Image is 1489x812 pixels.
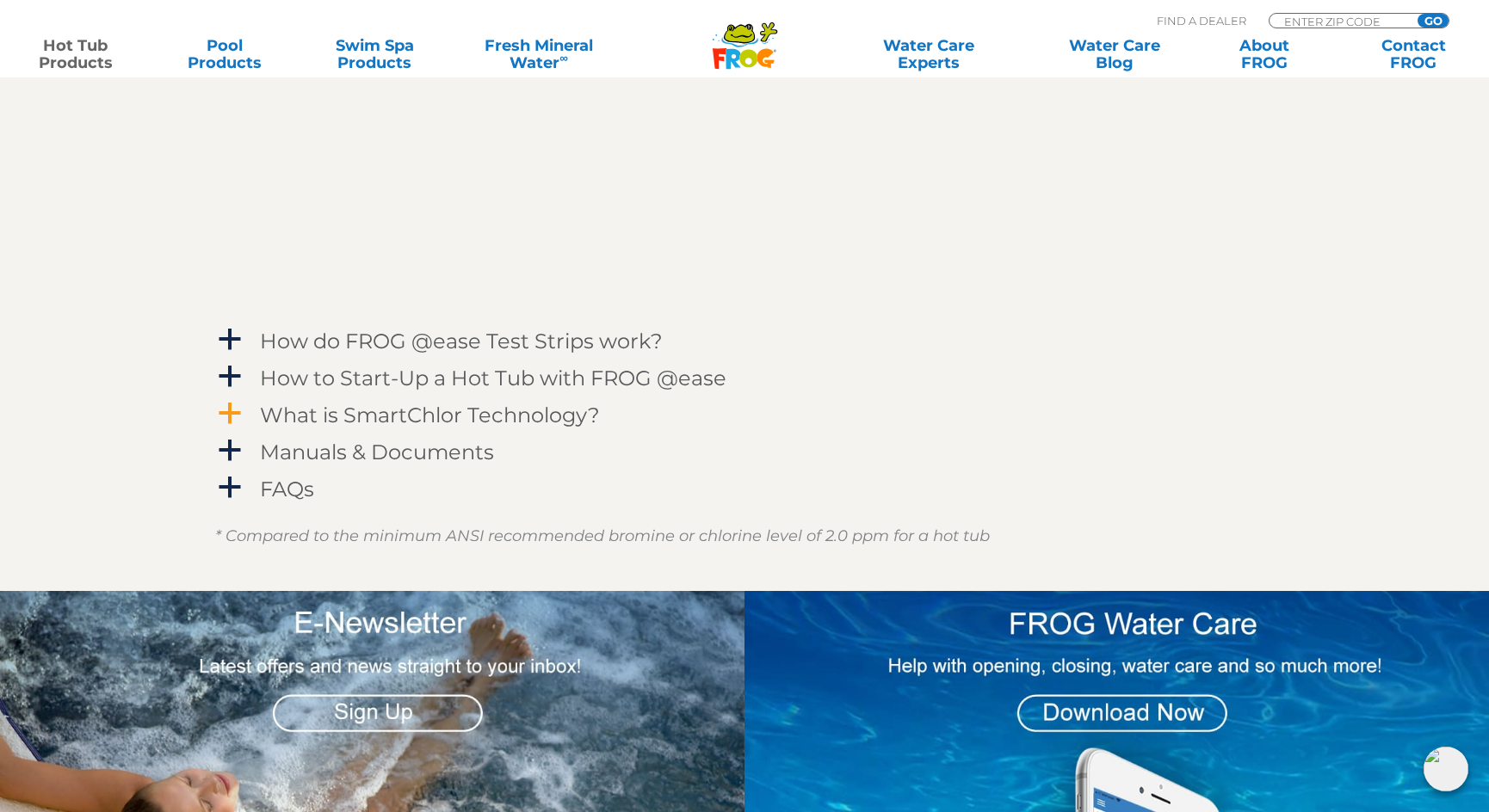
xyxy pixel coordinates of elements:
a: Water CareExperts [834,37,1023,71]
em: * Compared to the minimum ANSI recommended bromine or chlorine level of 2.0 ppm for a hot tub [215,526,990,545]
a: a What is SmartChlor Technology? [215,399,1274,431]
a: AboutFROG [1206,37,1322,71]
iframe: FROG® @ease® Testing Strips [263,33,744,304]
h4: How to Start-Up a Hot Tub with FROG @ease [260,366,726,390]
a: a FAQs [215,473,1274,505]
h4: FAQs [260,477,314,501]
h4: Manuals & Documents [260,440,494,464]
sup: ∞ [559,51,568,65]
a: ContactFROG [1356,37,1472,71]
span: a [217,438,243,464]
img: openIcon [1424,747,1468,791]
input: GO [1418,14,1449,28]
span: a [217,364,243,390]
a: a Manuals & Documents [215,436,1274,468]
input: Zip Code Form [1282,14,1399,28]
span: a [217,475,243,501]
span: a [217,401,243,427]
span: a [217,327,243,353]
a: PoolProducts [167,37,283,71]
p: Find A Dealer [1157,13,1246,28]
h4: How do FROG @ease Test Strips work? [260,329,663,353]
a: a How to Start-Up a Hot Tub with FROG @ease [215,362,1274,394]
h4: What is SmartChlor Technology? [260,403,600,427]
a: Fresh MineralWater∞ [466,37,611,71]
a: Swim SpaProducts [317,37,433,71]
a: Water CareBlog [1056,37,1172,71]
a: Hot TubProducts [17,37,133,71]
a: a How do FROG @ease Test Strips work? [215,325,1274,357]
